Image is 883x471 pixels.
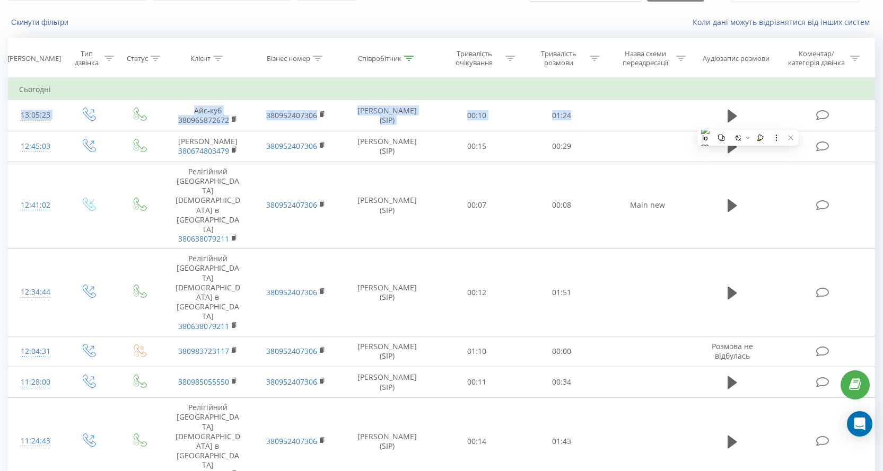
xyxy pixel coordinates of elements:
[72,49,101,67] div: Тип дзвінка
[530,49,587,67] div: Тривалість розмови
[19,341,52,362] div: 12:04:31
[164,100,252,131] td: Айс-куб
[266,141,317,151] a: 380952407306
[190,54,211,63] div: Клієнт
[340,367,435,397] td: [PERSON_NAME] (SIP)
[164,131,252,162] td: [PERSON_NAME]
[785,49,847,67] div: Коментар/категорія дзвінка
[519,367,604,397] td: 00:34
[693,17,875,27] a: Коли дані можуть відрізнятися вiд інших систем
[434,367,519,397] td: 00:11
[178,115,229,125] a: 380965872672
[358,54,401,63] div: Співробітник
[434,336,519,367] td: 01:10
[340,249,435,336] td: [PERSON_NAME] (SIP)
[164,249,252,336] td: Релігійний [GEOGRAPHIC_DATA][DEMOGRAPHIC_DATA] в [GEOGRAPHIC_DATA]
[164,162,252,249] td: Релігійний [GEOGRAPHIC_DATA][DEMOGRAPHIC_DATA] в [GEOGRAPHIC_DATA]
[266,287,317,297] a: 380952407306
[712,341,753,361] span: Розмова не відбулась
[19,372,52,393] div: 11:28:00
[703,54,770,63] div: Аудіозапис розмови
[604,162,692,249] td: Main new
[519,100,604,131] td: 01:24
[178,234,229,244] a: 380638079211
[434,162,519,249] td: 00:07
[266,346,317,356] a: 380952407306
[8,79,875,100] td: Сьогодні
[178,346,229,356] a: 380983723117
[434,131,519,162] td: 00:15
[19,136,52,157] div: 12:45:03
[127,54,148,63] div: Статус
[519,131,604,162] td: 00:29
[266,200,317,210] a: 380952407306
[519,336,604,367] td: 00:00
[19,431,52,451] div: 11:24:43
[519,249,604,336] td: 01:51
[519,162,604,249] td: 00:08
[340,336,435,367] td: [PERSON_NAME] (SIP)
[8,17,74,27] button: Скинути фільтри
[340,131,435,162] td: [PERSON_NAME] (SIP)
[19,282,52,303] div: 12:34:44
[266,436,317,446] a: 380952407306
[434,100,519,131] td: 00:10
[19,195,52,216] div: 12:41:02
[847,411,872,437] div: Open Intercom Messenger
[266,110,317,120] a: 380952407306
[446,49,503,67] div: Тривалість очікування
[178,377,229,387] a: 380985055550
[266,377,317,387] a: 380952407306
[617,49,674,67] div: Назва схеми переадресації
[267,54,310,63] div: Бізнес номер
[7,54,61,63] div: [PERSON_NAME]
[19,105,52,126] div: 13:05:23
[178,321,229,331] a: 380638079211
[434,249,519,336] td: 00:12
[340,162,435,249] td: [PERSON_NAME] (SIP)
[340,100,435,131] td: [PERSON_NAME] (SIP)
[178,146,229,156] a: 380674803479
